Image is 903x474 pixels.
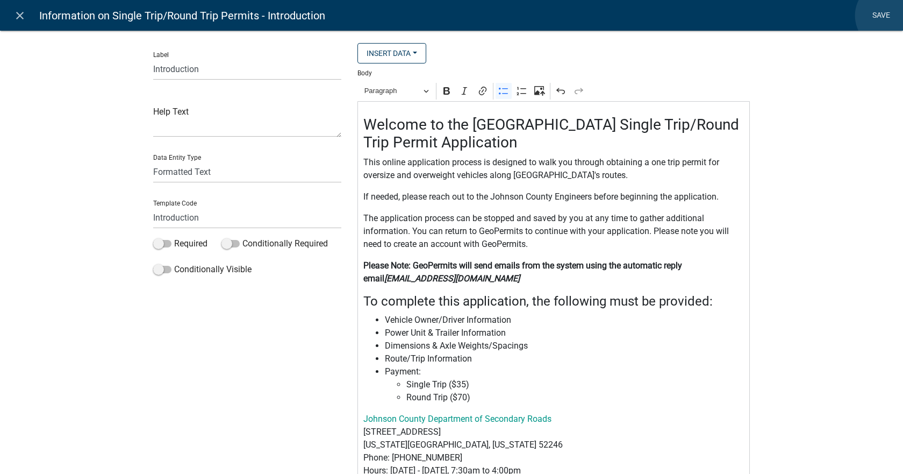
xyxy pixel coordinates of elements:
label: Conditionally Visible [153,263,252,276]
button: Paragraph, Heading [360,83,434,100]
span: Paragraph [364,84,420,97]
span: Round Trip ($70) [406,391,744,404]
strong: Please Note: GeoPermits will send emails from the system using the automatic reply email [363,260,682,284]
span: Information on Single Trip/Round Trip Permits - Introduction [39,5,325,26]
p: If needed, please reach out to the Johnson County Engineers before beginning the application. [363,190,744,203]
div: Editor toolbar [357,81,750,101]
label: Conditionally Required [221,237,328,250]
span: Payment: [385,365,744,378]
i: close [13,9,26,22]
label: Body [357,70,372,76]
h3: Welcome to the [GEOGRAPHIC_DATA] Single Trip/Round Trip Permit Application [363,116,744,152]
span: Vehicle Owner/Driver Information [385,314,744,327]
h4: To complete this application, the following must be provided: [363,294,744,309]
span: Route/Trip Information [385,352,744,365]
label: Required [153,237,207,250]
span: Power Unit & Trailer Information [385,327,744,339]
span: Dimensions & Axle Weights/Spacings [385,339,744,352]
a: Save [868,5,894,26]
button: Insert Data [357,43,426,63]
a: Johnson County Department of Secondary Roads [363,414,551,424]
p: This online application process is designed to walk you through obtaining a one trip permit for o... [363,156,744,182]
span: Single Trip ($35) [406,378,744,391]
p: The application process can be stopped and saved by you at any time to gather additional informat... [363,212,744,251]
strong: [EMAIL_ADDRESS][DOMAIN_NAME] [384,273,520,284]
